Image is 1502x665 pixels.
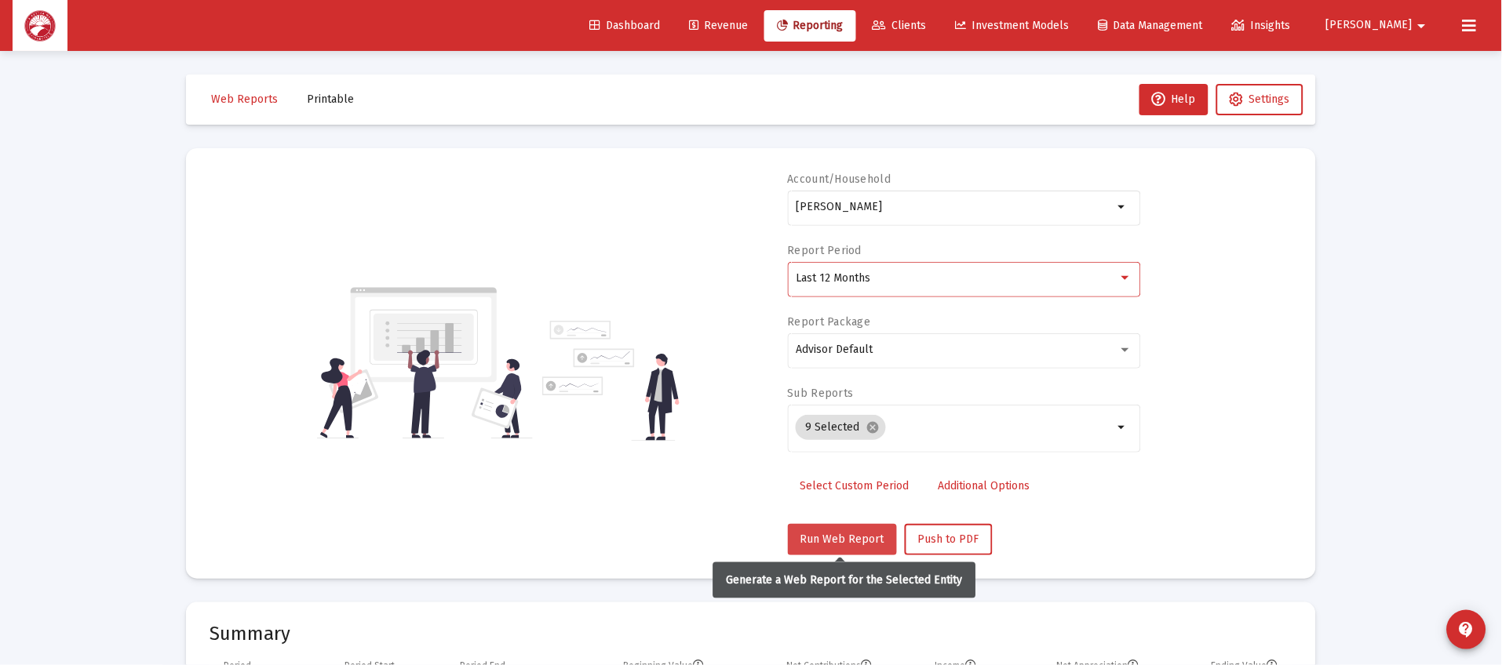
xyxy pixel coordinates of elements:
[788,173,891,186] label: Account/Household
[294,84,366,115] button: Printable
[939,479,1030,492] span: Additional Options
[1249,93,1290,106] span: Settings
[943,10,1082,42] a: Investment Models
[918,532,979,546] span: Push to PDF
[777,19,844,32] span: Reporting
[676,10,760,42] a: Revenue
[307,93,354,106] span: Printable
[1326,19,1413,32] span: [PERSON_NAME]
[873,19,927,32] span: Clients
[796,412,1114,443] mat-chip-list: Selection
[24,10,56,42] img: Dashboard
[796,415,886,440] mat-chip: 9 Selected
[788,244,862,257] label: Report Period
[1307,9,1450,41] button: [PERSON_NAME]
[796,201,1114,213] input: Search or select an account or household
[788,315,871,329] label: Report Package
[796,271,870,285] span: Last 12 Months
[211,93,278,106] span: Web Reports
[317,285,533,441] img: reporting
[905,524,993,555] button: Push to PDF
[542,321,680,441] img: reporting-alt
[1152,93,1196,106] span: Help
[1413,10,1431,42] mat-icon: arrow_drop_down
[577,10,673,42] a: Dashboard
[800,532,884,546] span: Run Web Report
[589,19,660,32] span: Dashboard
[764,10,856,42] a: Reporting
[1219,10,1303,42] a: Insights
[689,19,748,32] span: Revenue
[210,626,1292,641] mat-card-title: Summary
[866,420,880,434] mat-icon: cancel
[860,10,939,42] a: Clients
[1139,84,1209,115] button: Help
[1216,84,1303,115] button: Settings
[199,84,290,115] button: Web Reports
[1114,198,1132,216] mat-icon: arrow_drop_down
[1232,19,1291,32] span: Insights
[788,387,854,400] label: Sub Reports
[800,479,910,492] span: Select Custom Period
[1086,10,1216,42] a: Data Management
[1099,19,1203,32] span: Data Management
[788,524,897,555] button: Run Web Report
[1114,418,1132,437] mat-icon: arrow_drop_down
[1457,620,1476,639] mat-icon: contact_support
[956,19,1070,32] span: Investment Models
[796,343,873,356] span: Advisor Default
